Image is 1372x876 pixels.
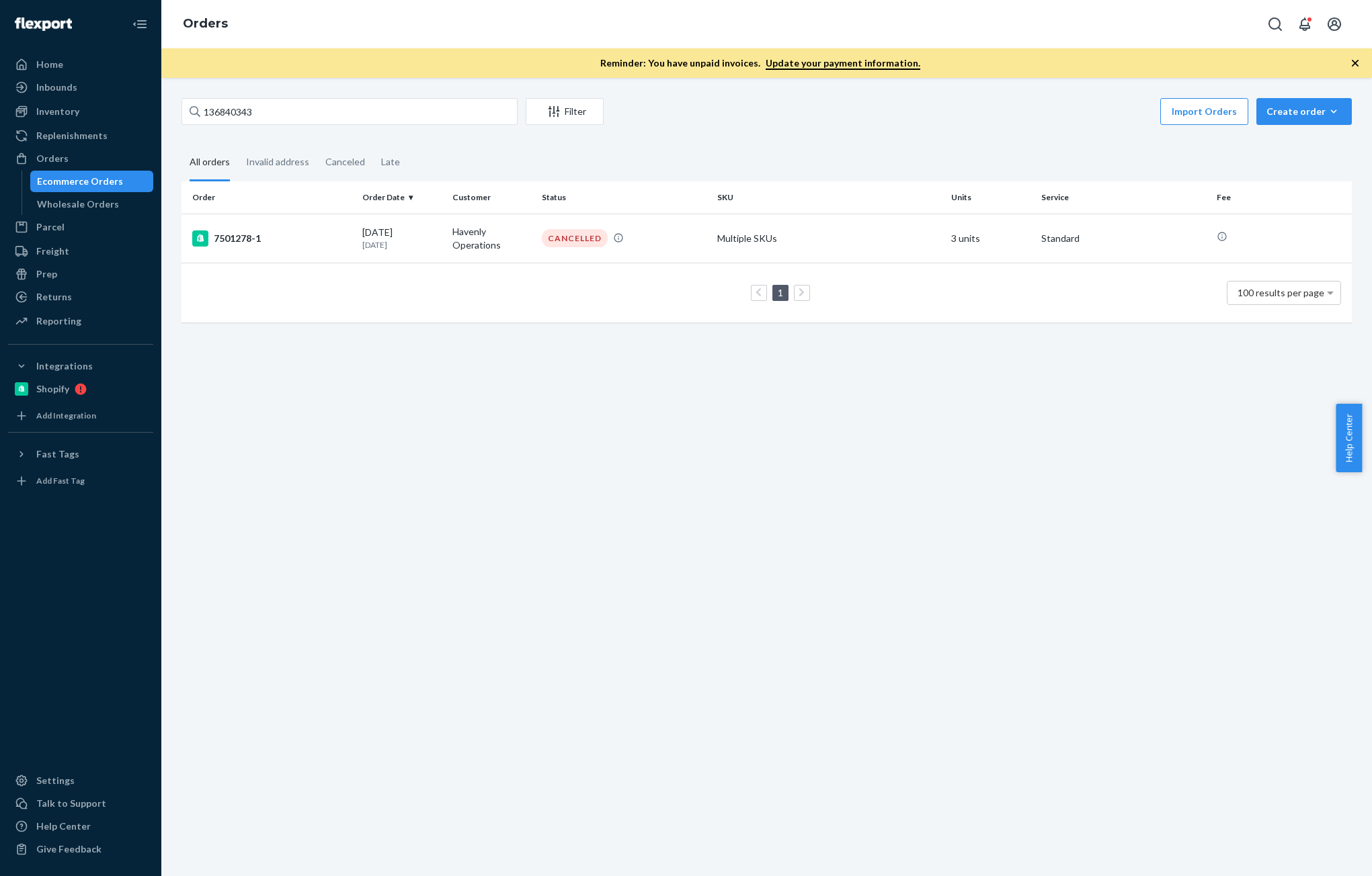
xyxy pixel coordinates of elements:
a: Orders [183,16,228,31]
div: Inventory [36,105,79,118]
div: Add Integration [36,410,96,421]
a: Replenishments [8,125,153,146]
a: Settings [8,770,153,791]
a: Add Integration [8,405,153,427]
a: Help Center [8,816,153,837]
th: Status [536,181,712,214]
td: Havenly Operations [447,214,536,263]
div: Freight [36,245,69,258]
div: Help Center [36,820,91,833]
div: CANCELLED [542,229,608,247]
button: Give Feedback [8,838,153,860]
button: Integrations [8,355,153,377]
a: Shopify [8,378,153,400]
p: Standard [1041,232,1206,245]
th: Order Date [357,181,446,214]
a: Reporting [8,310,153,332]
div: Talk to Support [36,797,106,810]
a: Update your payment information. [766,57,920,70]
div: All orders [190,144,230,181]
div: Parcel [36,220,65,234]
a: Returns [8,286,153,308]
div: Orders [36,152,69,165]
button: Create order [1256,98,1352,125]
div: Ecommerce Orders [37,175,123,188]
div: Prep [36,267,57,281]
span: 100 results per page [1238,287,1324,298]
div: Returns [36,290,72,304]
button: Open notifications [1291,11,1318,38]
a: Inbounds [8,77,153,98]
div: [DATE] [362,226,441,251]
a: Prep [8,263,153,285]
div: Inbounds [36,81,77,94]
div: Shopify [36,382,69,396]
button: Open Search Box [1262,11,1289,38]
div: Give Feedback [36,842,102,856]
button: Close Navigation [126,11,153,38]
th: Service [1036,181,1211,214]
div: Add Fast Tag [36,475,85,486]
div: Customer [452,191,531,203]
th: SKU [712,181,946,214]
td: 3 units [946,214,1036,263]
ol: breadcrumbs [172,5,239,44]
input: Search orders [181,98,518,125]
th: Units [946,181,1036,214]
p: [DATE] [362,239,441,251]
a: Inventory [8,101,153,122]
div: Fast Tags [36,447,79,461]
td: Multiple SKUs [712,214,946,263]
a: Freight [8,240,153,262]
a: Page 1 is your current page [775,287,786,298]
th: Fee [1211,181,1352,214]
div: Create order [1266,105,1342,118]
button: Open account menu [1321,11,1348,38]
img: Flexport logo [15,17,72,31]
div: Reporting [36,314,81,328]
div: Canceled [325,144,365,179]
div: Settings [36,774,75,787]
div: Wholesale Orders [37,198,119,211]
th: Order [181,181,357,214]
button: Filter [526,98,604,125]
button: Import Orders [1160,98,1248,125]
button: Talk to Support [8,793,153,814]
a: Ecommerce Orders [30,171,154,192]
a: Orders [8,148,153,169]
iframe: Opens a widget where you can chat to one of our agents [1287,836,1359,869]
div: 7501278-1 [192,230,352,247]
div: Replenishments [36,129,108,142]
a: Add Fast Tag [8,470,153,492]
div: Integrations [36,359,93,373]
a: Wholesale Orders [30,193,154,215]
button: Fast Tags [8,443,153,465]
div: Late [381,144,400,179]
button: Help Center [1336,404,1362,472]
div: Filter [526,105,603,118]
a: Parcel [8,216,153,238]
p: Reminder: You have unpaid invoices. [600,56,920,70]
a: Home [8,54,153,75]
div: Home [36,58,63,71]
div: Invalid address [246,144,309,179]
